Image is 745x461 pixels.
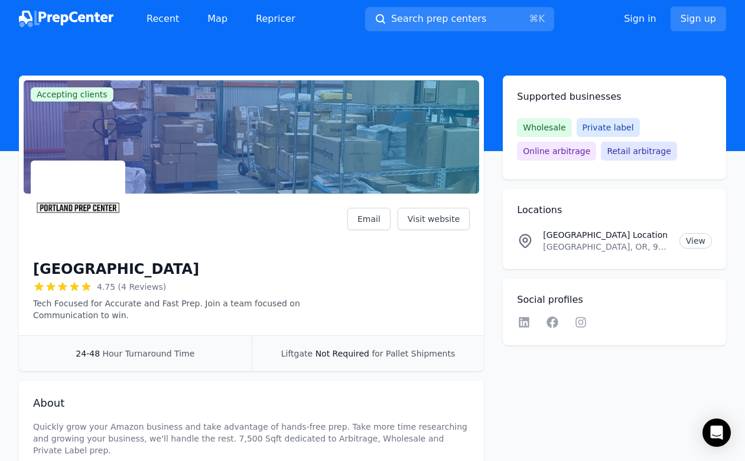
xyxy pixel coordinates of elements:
span: Hour Turnaround Time [103,349,195,358]
span: Online arbitrage [517,142,596,161]
h2: About [33,395,470,411]
button: Search prep centers⌘K [365,7,554,31]
span: Search prep centers [391,12,486,26]
span: Accepting clients [31,87,113,102]
p: Quickly grow your Amazon business and take advantage of hands-free prep. Take more time researchi... [33,421,470,456]
h1: [GEOGRAPHIC_DATA] [33,260,199,279]
kbd: ⌘ [529,13,538,24]
a: Email [347,208,391,230]
span: Liftgate [281,349,313,358]
a: Sign up [671,6,726,31]
span: 4.75 (4 Reviews) [97,281,166,293]
a: Visit website [398,208,470,230]
a: Sign in [624,12,656,26]
p: [GEOGRAPHIC_DATA], OR, 97210, [GEOGRAPHIC_DATA] [543,241,669,253]
span: Wholesale [517,118,571,137]
a: Repricer [246,7,305,31]
h2: Locations [517,203,712,217]
h2: Supported businesses [517,90,712,104]
a: Recent [137,7,188,31]
span: Private label [577,118,640,137]
h2: Social profiles [517,293,712,307]
span: Not Required [315,349,369,358]
a: Map [198,7,237,31]
span: Retail arbitrage [601,142,676,161]
p: [GEOGRAPHIC_DATA] Location [543,229,669,241]
a: View [679,233,712,249]
p: Tech Focused for Accurate and Fast Prep. Join a team focused on Communication to win. [33,297,347,321]
img: Portland Prep Center [33,163,123,253]
div: Open Intercom Messenger [702,419,731,447]
img: PrepCenter [19,11,113,27]
kbd: K [538,13,545,24]
span: 24-48 [76,349,100,358]
span: for Pallet Shipments [372,349,455,358]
